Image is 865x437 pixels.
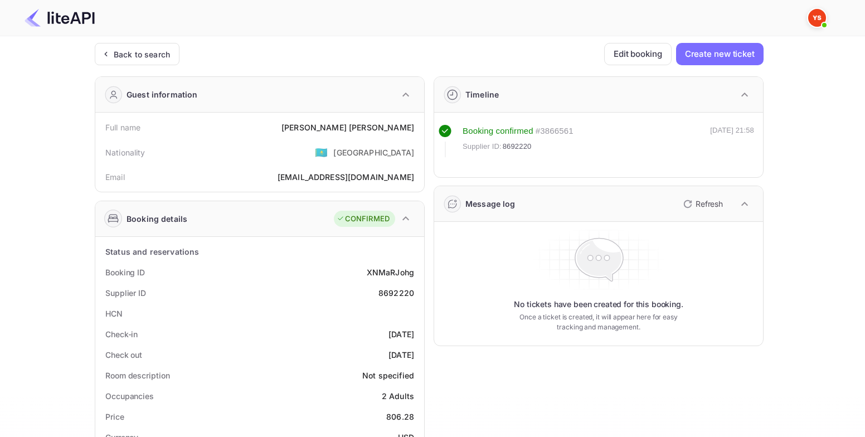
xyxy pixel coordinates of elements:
div: Supplier ID [105,287,146,299]
div: 806.28 [386,411,414,423]
div: [DATE] [388,328,414,340]
div: Booking confirmed [463,125,533,138]
div: Booking details [127,213,187,225]
div: Room description [105,370,169,381]
div: Back to search [114,48,170,60]
div: [DATE] [388,349,414,361]
div: Check out [105,349,142,361]
div: Status and reservations [105,246,199,258]
div: Booking ID [105,266,145,278]
div: Message log [465,198,516,210]
div: Email [105,171,125,183]
div: 8692220 [378,287,414,299]
div: # 3866561 [536,125,574,138]
p: Once a ticket is created, it will appear here for easy tracking and management. [511,312,687,332]
div: [GEOGRAPHIC_DATA] [333,147,414,158]
div: Not specified [362,370,414,381]
div: 2 Adults [382,390,414,402]
div: [DATE] 21:58 [710,125,754,157]
button: Refresh [677,195,727,213]
div: Timeline [465,89,499,100]
div: Price [105,411,124,423]
div: [PERSON_NAME] [PERSON_NAME] [281,122,414,133]
div: Nationality [105,147,145,158]
button: Edit booking [604,43,672,65]
img: LiteAPI Logo [25,9,95,27]
div: CONFIRMED [337,213,390,225]
span: United States [315,142,328,162]
div: [EMAIL_ADDRESS][DOMAIN_NAME] [278,171,414,183]
div: Full name [105,122,140,133]
span: Supplier ID: [463,141,502,152]
div: HCN [105,308,123,319]
div: Check-in [105,328,138,340]
span: 8692220 [503,141,532,152]
div: XNMaRJohg [367,266,414,278]
div: Occupancies [105,390,154,402]
p: Refresh [696,198,723,210]
img: Yandex Support [808,9,826,27]
p: No tickets have been created for this booking. [514,299,683,310]
button: Create new ticket [676,43,764,65]
div: Guest information [127,89,198,100]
